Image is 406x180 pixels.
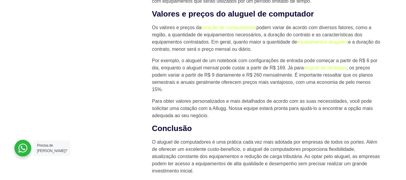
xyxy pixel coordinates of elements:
[37,143,67,153] span: Precisa de [PERSON_NAME]?
[152,9,380,19] h2: Valores e preços do aluguel de computador
[298,103,406,180] iframe: Chat Widget
[201,25,256,30] a: locação de computadores
[152,124,380,134] h2: Conclusão
[152,139,380,175] p: O aluguel de computadores é uma prática cada vez mais adotada por empresas de todos os portes. Al...
[304,65,346,70] a: aluguel de desktops
[152,24,380,53] p: Os valores e preços da podem variar de acordo com diversos fatores, como a região, a quantidade d...
[298,103,406,180] div: Widget de chat
[297,39,348,44] a: equipamentos alugados
[152,98,380,119] p: Para obter valores personalizados e mais detalhados de acordo com as suas necessidades, você pode...
[152,57,380,93] p: Por exemplo, o aluguel de um notebook com configurações de entrada pode começar a partir de R$ 6 ...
